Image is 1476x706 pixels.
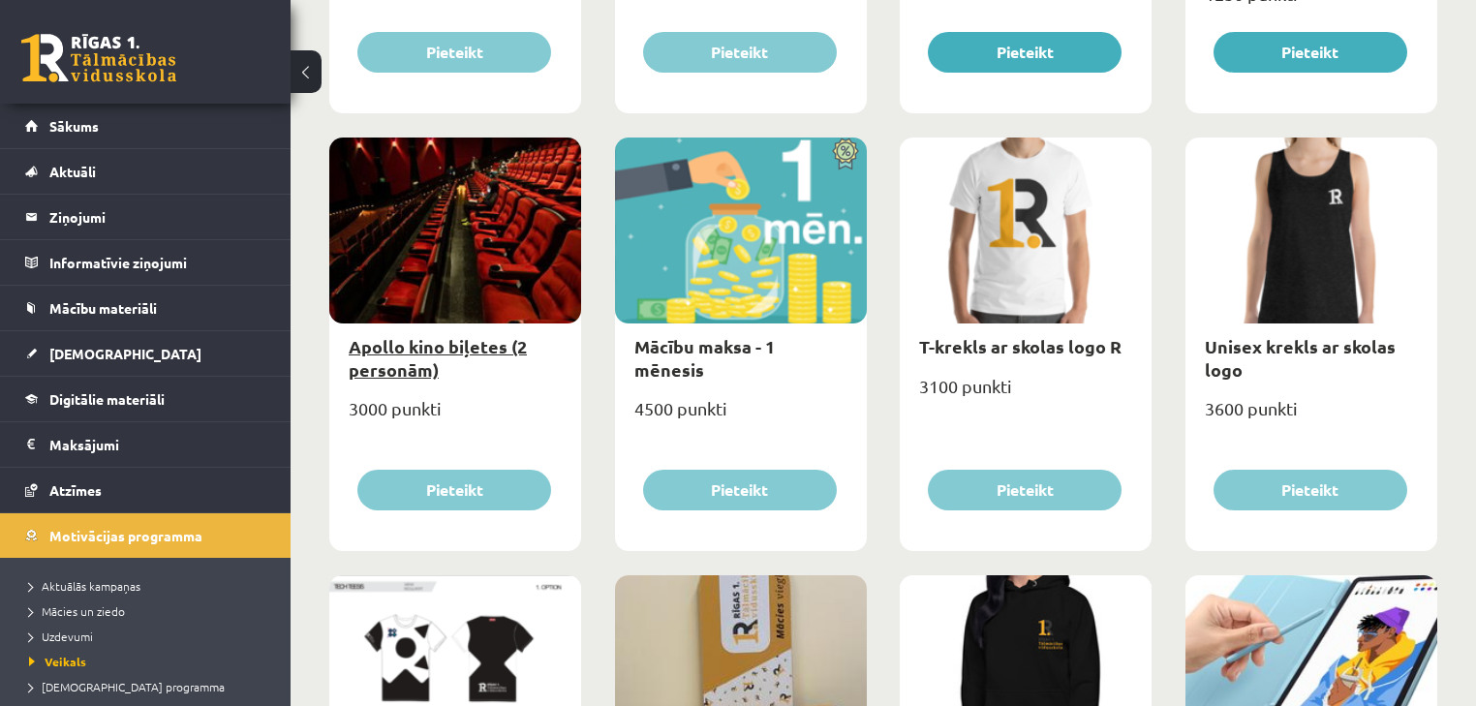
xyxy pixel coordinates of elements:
span: Mācies un ziedo [29,603,125,619]
button: Pieteikt [928,32,1122,73]
a: Aktuālās kampaņas [29,577,271,595]
a: Motivācijas programma [25,513,266,558]
a: Aktuāli [25,149,266,194]
a: Veikals [29,653,271,670]
span: Veikals [29,654,86,669]
span: Uzdevumi [29,629,93,644]
span: Digitālie materiāli [49,390,165,408]
button: Pieteikt [928,470,1122,510]
a: Sākums [25,104,266,148]
a: Uzdevumi [29,628,271,645]
a: T-krekls ar skolas logo R [919,335,1122,357]
span: Aktuāli [49,163,96,180]
a: Mācību materiāli [25,286,266,330]
span: [DEMOGRAPHIC_DATA] [49,345,201,362]
button: Pieteikt [1214,470,1407,510]
div: 4500 punkti [615,392,867,441]
legend: Ziņojumi [49,195,266,239]
button: Pieteikt [643,470,837,510]
a: Digitālie materiāli [25,377,266,421]
img: Atlaide [823,138,867,170]
div: 3600 punkti [1185,392,1437,441]
span: Motivācijas programma [49,527,202,544]
a: Informatīvie ziņojumi [25,240,266,285]
span: Aktuālās kampaņas [29,578,140,594]
span: Sākums [49,117,99,135]
button: Pieteikt [357,470,551,510]
a: [DEMOGRAPHIC_DATA] [25,331,266,376]
a: Mācies un ziedo [29,602,271,620]
span: Mācību materiāli [49,299,157,317]
a: Atzīmes [25,468,266,512]
a: [DEMOGRAPHIC_DATA] programma [29,678,271,695]
a: Rīgas 1. Tālmācības vidusskola [21,34,176,82]
a: Apollo kino biļetes (2 personām) [349,335,527,380]
legend: Maksājumi [49,422,266,467]
a: Ziņojumi [25,195,266,239]
legend: Informatīvie ziņojumi [49,240,266,285]
button: Pieteikt [357,32,551,73]
div: 3000 punkti [329,392,581,441]
button: Pieteikt [1214,32,1407,73]
a: Maksājumi [25,422,266,467]
div: 3100 punkti [900,370,1152,418]
a: Mācību maksa - 1 mēnesis [634,335,775,380]
a: Unisex krekls ar skolas logo [1205,335,1396,380]
span: [DEMOGRAPHIC_DATA] programma [29,679,225,694]
span: Atzīmes [49,481,102,499]
button: Pieteikt [643,32,837,73]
